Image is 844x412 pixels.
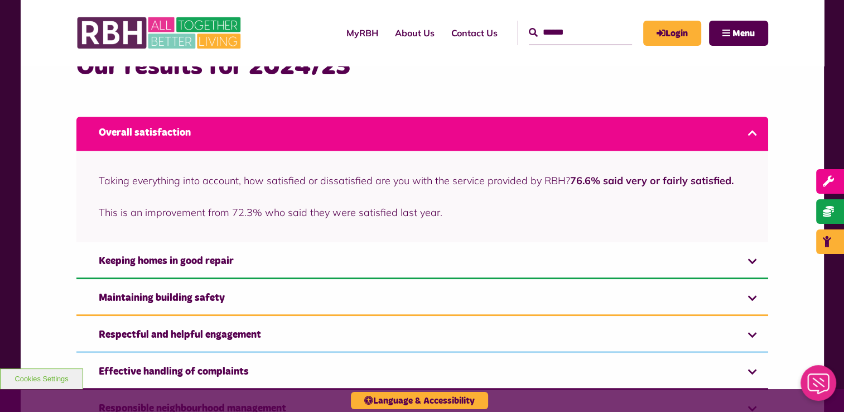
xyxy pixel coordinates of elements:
[76,11,244,55] img: RBH
[529,21,632,45] input: Search
[76,151,768,242] div: Overall satisfaction
[99,173,746,188] p: Taking everything into account, how satisfied or dissatisfied are you with the service provided b...
[76,356,768,390] a: Effective handling of complaints
[351,392,488,409] button: Language & Accessibility
[443,18,506,48] a: Contact Us
[76,117,768,151] a: Overall satisfaction
[76,51,768,83] h3: Our results for 2024/25
[709,21,768,46] button: Navigation
[76,282,768,316] a: Maintaining building safety
[76,319,768,353] a: Respectful and helpful engagement
[643,21,701,46] a: MyRBH
[76,245,768,279] a: Keeping homes in good repair
[794,362,844,412] iframe: Netcall Web Assistant for live chat
[732,29,755,38] span: Menu
[570,174,734,187] strong: 76.6% said very or fairly satisfied.
[338,18,387,48] a: MyRBH
[99,205,746,220] p: This is an improvement from 72.3% who said they were satisfied last year.
[387,18,443,48] a: About Us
